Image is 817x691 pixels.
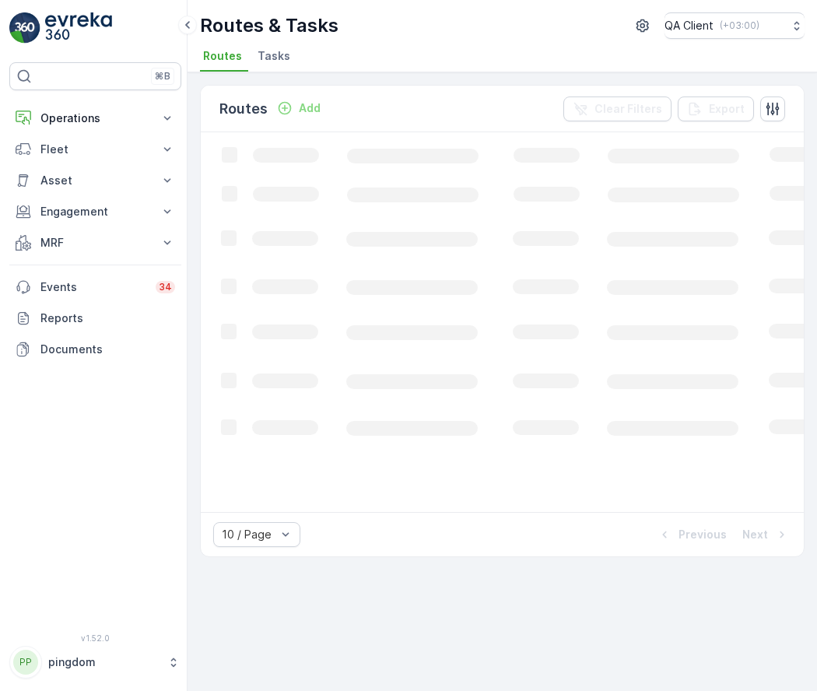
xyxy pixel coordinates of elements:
p: Fleet [40,142,150,157]
button: Fleet [9,134,181,165]
button: Engagement [9,196,181,227]
button: Operations [9,103,181,134]
span: Routes [203,48,242,64]
p: pingdom [48,654,160,670]
p: Export [709,101,745,117]
img: logo [9,12,40,44]
button: Clear Filters [563,96,671,121]
button: PPpingdom [9,646,181,679]
p: QA Client [664,18,714,33]
p: Operations [40,110,150,126]
p: Previous [678,527,727,542]
p: Reports [40,310,175,326]
p: 34 [159,281,172,293]
p: ⌘B [155,70,170,82]
img: logo_light-DOdMpM7g.png [45,12,112,44]
span: Tasks [258,48,290,64]
button: Asset [9,165,181,196]
a: Reports [9,303,181,334]
p: Clear Filters [594,101,662,117]
a: Documents [9,334,181,365]
p: Events [40,279,146,295]
button: Add [271,99,327,118]
p: Asset [40,173,150,188]
p: Routes & Tasks [200,13,338,38]
button: Next [741,525,791,544]
p: Routes [219,98,268,120]
p: Add [299,100,321,116]
a: Events34 [9,272,181,303]
div: PP [13,650,38,675]
p: ( +03:00 ) [720,19,759,32]
p: Documents [40,342,175,357]
p: Engagement [40,204,150,219]
p: MRF [40,235,150,251]
button: Export [678,96,754,121]
button: MRF [9,227,181,258]
button: Previous [655,525,728,544]
span: v 1.52.0 [9,633,181,643]
p: Next [742,527,768,542]
button: QA Client(+03:00) [664,12,805,39]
